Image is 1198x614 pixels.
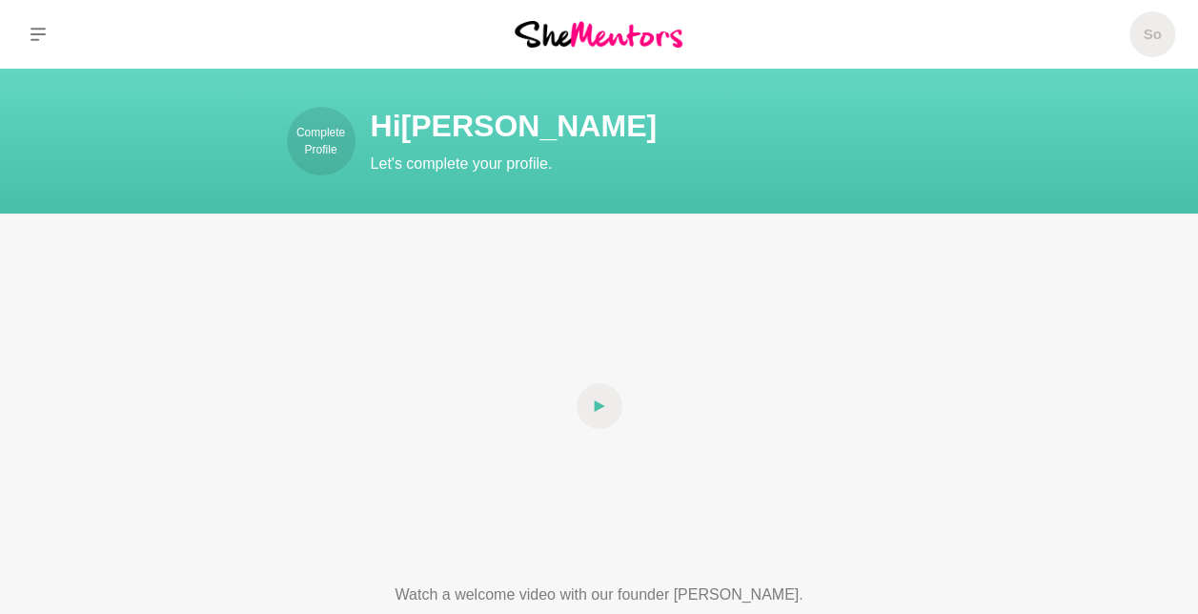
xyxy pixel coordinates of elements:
h1: Hi [PERSON_NAME] [371,107,1057,145]
p: Let's complete your profile. [371,153,1057,175]
p: Complete Profile [287,124,355,158]
h5: So [1143,26,1161,44]
a: Complete Profile [287,107,355,175]
img: She Mentors Logo [515,21,682,47]
p: Watch a welcome video with our founder [PERSON_NAME]. [325,583,874,606]
a: So [1129,11,1175,57]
